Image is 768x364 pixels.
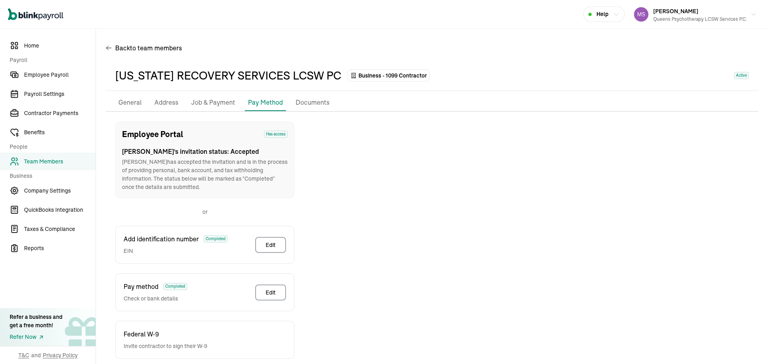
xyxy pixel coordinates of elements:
[248,97,283,107] p: Pay Method
[596,10,608,18] span: Help
[10,172,91,180] span: Business
[24,90,96,98] span: Payroll Settings
[10,56,91,64] span: Payroll
[24,128,96,137] span: Benefits
[43,351,78,359] span: Privacy Policy
[10,143,91,151] span: People
[122,158,288,191] p: [PERSON_NAME] has accepted the invitation and is in the process of providing personal, bank accou...
[24,42,96,50] span: Home
[124,234,199,244] span: Add identification number
[266,288,276,296] div: Edit
[124,282,158,291] span: Pay method
[266,241,276,249] div: Edit
[631,4,760,24] button: [PERSON_NAME]Queens Psychotherapy LCSW Services P.C.
[583,6,625,22] button: Help
[115,43,182,53] span: Back
[255,284,286,300] button: Edit
[154,97,178,108] p: Address
[122,128,183,140] h3: Employee Portal
[8,3,63,26] nav: Global
[124,329,159,339] span: Federal W-9
[118,97,142,108] p: General
[653,8,698,15] span: [PERSON_NAME]
[124,342,207,350] span: Invite contractor to sign their W-9
[130,43,182,53] span: to team members
[358,72,427,80] span: Business - 1099 Contractor
[122,147,288,156] h4: [PERSON_NAME] 's invitation status: Accepted
[124,294,187,303] span: Check or bank details
[24,71,96,79] span: Employee Payroll
[191,97,235,108] p: Job & Payment
[204,235,228,243] span: Completed
[10,333,62,341] a: Refer Now
[24,109,96,117] span: Contractor Payments
[202,208,208,216] p: or
[296,97,330,108] p: Documents
[106,38,182,58] button: Backto team members
[24,157,96,166] span: Team Members
[635,278,768,364] iframe: Chat Widget
[18,351,29,359] span: T&C
[653,16,747,23] div: Queens Psychotherapy LCSW Services P.C.
[734,72,749,79] span: Active
[24,187,96,195] span: Company Settings
[115,67,341,84] div: [US_STATE] RECOVERY SERVICES LCSW PC
[124,247,228,255] span: EIN
[163,283,187,290] span: Completed
[24,206,96,214] span: QuickBooks Integration
[10,313,62,330] div: Refer a business and get a free month!
[255,237,286,253] button: Edit
[24,244,96,253] span: Reports
[24,225,96,233] span: Taxes & Compliance
[264,131,288,138] span: Has access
